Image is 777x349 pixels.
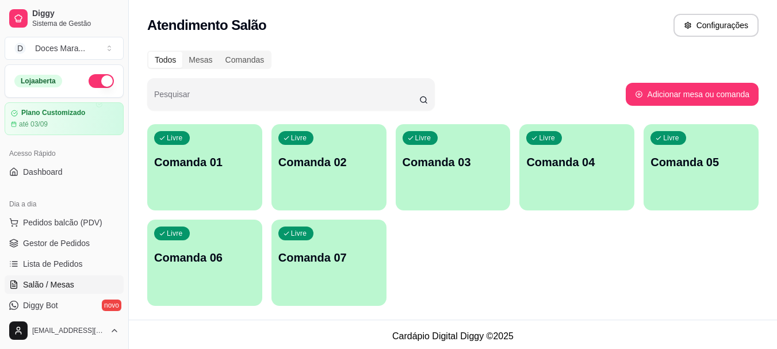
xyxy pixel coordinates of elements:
p: Livre [167,229,183,238]
button: LivreComanda 02 [271,124,386,210]
span: Gestor de Pedidos [23,237,90,249]
button: Adicionar mesa ou comanda [626,83,759,106]
span: Lista de Pedidos [23,258,83,270]
article: Plano Customizado [21,109,85,117]
p: Comanda 06 [154,250,255,266]
button: LivreComanda 01 [147,124,262,210]
button: Configurações [673,14,759,37]
div: Doces Mara ... [35,43,85,54]
button: Select a team [5,37,124,60]
article: até 03/09 [19,120,48,129]
div: Todos [148,52,182,68]
a: DiggySistema de Gestão [5,5,124,32]
p: Livre [167,133,183,143]
p: Comanda 05 [650,154,752,170]
p: Livre [663,133,679,143]
p: Livre [539,133,555,143]
a: Plano Customizadoaté 03/09 [5,102,124,135]
div: Mesas [182,52,219,68]
p: Livre [291,133,307,143]
button: LivreComanda 05 [644,124,759,210]
div: Acesso Rápido [5,144,124,163]
a: Diggy Botnovo [5,296,124,315]
p: Livre [415,133,431,143]
button: LivreComanda 06 [147,220,262,306]
button: LivreComanda 04 [519,124,634,210]
input: Pesquisar [154,93,419,105]
button: LivreComanda 07 [271,220,386,306]
span: Salão / Mesas [23,279,74,290]
p: Comanda 03 [403,154,504,170]
p: Comanda 01 [154,154,255,170]
a: Gestor de Pedidos [5,234,124,252]
a: Salão / Mesas [5,275,124,294]
div: Dia a dia [5,195,124,213]
p: Comanda 04 [526,154,627,170]
span: Sistema de Gestão [32,19,119,28]
p: Livre [291,229,307,238]
h2: Atendimento Salão [147,16,266,34]
a: Dashboard [5,163,124,181]
span: [EMAIL_ADDRESS][DOMAIN_NAME] [32,326,105,335]
span: Dashboard [23,166,63,178]
span: D [14,43,26,54]
span: Diggy [32,9,119,19]
a: Lista de Pedidos [5,255,124,273]
div: Loja aberta [14,75,62,87]
span: Pedidos balcão (PDV) [23,217,102,228]
p: Comanda 07 [278,250,380,266]
span: Diggy Bot [23,300,58,311]
button: LivreComanda 03 [396,124,511,210]
button: [EMAIL_ADDRESS][DOMAIN_NAME] [5,317,124,344]
p: Comanda 02 [278,154,380,170]
div: Comandas [219,52,271,68]
button: Pedidos balcão (PDV) [5,213,124,232]
button: Alterar Status [89,74,114,88]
